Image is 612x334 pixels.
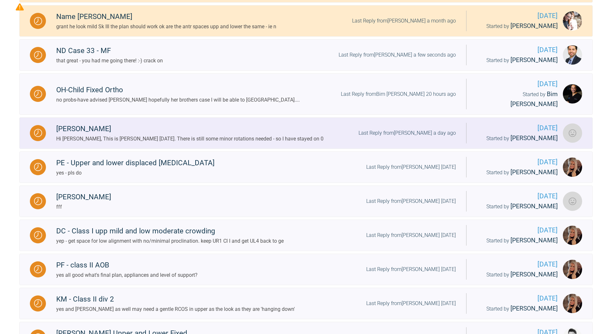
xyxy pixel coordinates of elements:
div: yes - pls do [56,169,215,177]
div: OH-Child Fixed Ortho [56,84,300,96]
span: [PERSON_NAME] [510,305,558,312]
img: Waiting [34,51,42,59]
img: Waiting [34,17,42,25]
a: WaitingOH-Child Fixed Orthono probs-have advised [PERSON_NAME] hopefully her brothers case I will... [19,73,593,115]
div: Last Reply from [PERSON_NAME] [DATE] [366,197,456,205]
span: [DATE] [477,11,558,21]
div: Hi [PERSON_NAME], This is [PERSON_NAME] [DATE]. There is still some minor rotations needed - so I... [56,135,324,143]
div: no probs-have advised [PERSON_NAME] hopefully her brothers case I will be able to [GEOGRAPHIC_DAT... [56,96,300,104]
span: [PERSON_NAME] [510,271,558,278]
div: DC - Class I upp mild and low moderate crowding [56,225,284,237]
div: Last Reply from [PERSON_NAME] a month ago [352,17,456,25]
div: fff [56,203,111,211]
span: [DATE] [477,157,558,167]
a: Waiting[PERSON_NAME]Hi [PERSON_NAME], This is [PERSON_NAME] [DATE]. There is still some minor rot... [19,117,593,149]
span: [PERSON_NAME] [510,134,558,142]
div: Started by [477,202,558,212]
div: Started by [477,236,558,246]
img: Waiting [34,197,42,205]
div: [PERSON_NAME] [56,191,111,203]
div: PE - Upper and lower displaced [MEDICAL_DATA] [56,157,215,169]
img: Emma Wall [563,260,582,279]
div: Started by [477,21,558,31]
div: [PERSON_NAME] [56,123,324,135]
span: [PERSON_NAME] [510,237,558,244]
a: WaitingName [PERSON_NAME]grant he look mild Sk III the plan should work ok are the antr spaces up... [19,5,593,37]
div: Started by [477,55,558,65]
div: ND Case 33 - MF [56,45,163,57]
div: Last Reply from Bim [PERSON_NAME] 20 hours ago [341,90,456,98]
div: grant he look mild Sk III the plan should work ok are the antr spaces upp and lower the same - ie n [56,23,276,31]
span: [PERSON_NAME] [510,22,558,30]
div: Started by [477,89,558,109]
div: yep - get space for low alignment with no/minimal proclination. keep UR1 Cl I and get UL4 back to ge [56,237,284,245]
span: [DATE] [477,293,558,304]
img: Eamon OReilly [563,123,582,143]
div: yes and [PERSON_NAME] as well may need a gentle RCOS in upper as the look as they are 'hanging down' [56,305,295,313]
span: [DATE] [477,259,558,270]
img: Waiting [34,231,42,239]
div: Last Reply from [PERSON_NAME] a few seconds ago [339,51,456,59]
img: Eamon OReilly [563,192,582,211]
div: Last Reply from [PERSON_NAME] [DATE] [366,231,456,239]
img: Emma Wall [563,226,582,245]
div: KM - Class II div 2 [56,293,295,305]
div: Last Reply from [PERSON_NAME] [DATE] [366,163,456,171]
div: Last Reply from [PERSON_NAME] [DATE] [366,265,456,274]
img: Waiting [34,163,42,171]
img: Bim Sawhney [563,84,582,104]
a: WaitingND Case 33 - MFthat great - you had me going there! :-) crack onLast Reply from[PERSON_NAM... [19,39,593,71]
span: [DATE] [477,191,558,202]
span: [DATE] [477,45,558,55]
a: WaitingDC - Class I upp mild and low moderate crowdingyep - get space for low alignment with no/m... [19,220,593,251]
img: Grant McAree [563,11,582,31]
a: WaitingPF - class II AOByes all good what's final plan, appliances and level of support?Last Repl... [19,254,593,285]
div: Started by [477,270,558,280]
div: Started by [477,304,558,314]
div: Name [PERSON_NAME] [56,11,276,23]
img: Waiting [34,90,42,98]
div: PF - class II AOB [56,259,198,271]
img: Waiting [34,299,42,307]
img: Neeraj Diddee [563,45,582,65]
div: Last Reply from [PERSON_NAME] a day ago [359,129,456,137]
a: WaitingPE - Upper and lower displaced [MEDICAL_DATA]yes - pls doLast Reply from[PERSON_NAME] [DAT... [19,151,593,183]
span: [PERSON_NAME] [510,168,558,176]
span: [DATE] [477,225,558,236]
span: [DATE] [477,123,558,133]
div: yes all good what's final plan, appliances and level of support? [56,271,198,279]
a: Waiting[PERSON_NAME]fffLast Reply from[PERSON_NAME] [DATE][DATE]Started by [PERSON_NAME]Eamon ORe... [19,185,593,217]
div: Started by [477,167,558,177]
span: [PERSON_NAME] [510,203,558,210]
img: Emma Wall [563,294,582,313]
img: Priority [16,3,24,11]
img: Emma Wall [563,158,582,177]
img: Waiting [34,265,42,273]
img: Waiting [34,129,42,137]
span: [DATE] [477,79,558,89]
div: Last Reply from [PERSON_NAME] [DATE] [366,299,456,308]
span: [PERSON_NAME] [510,56,558,64]
div: Started by [477,133,558,143]
div: that great - you had me going there! :-) crack on [56,57,163,65]
a: WaitingKM - Class II div 2yes and [PERSON_NAME] as well may need a gentle RCOS in upper as the lo... [19,288,593,319]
